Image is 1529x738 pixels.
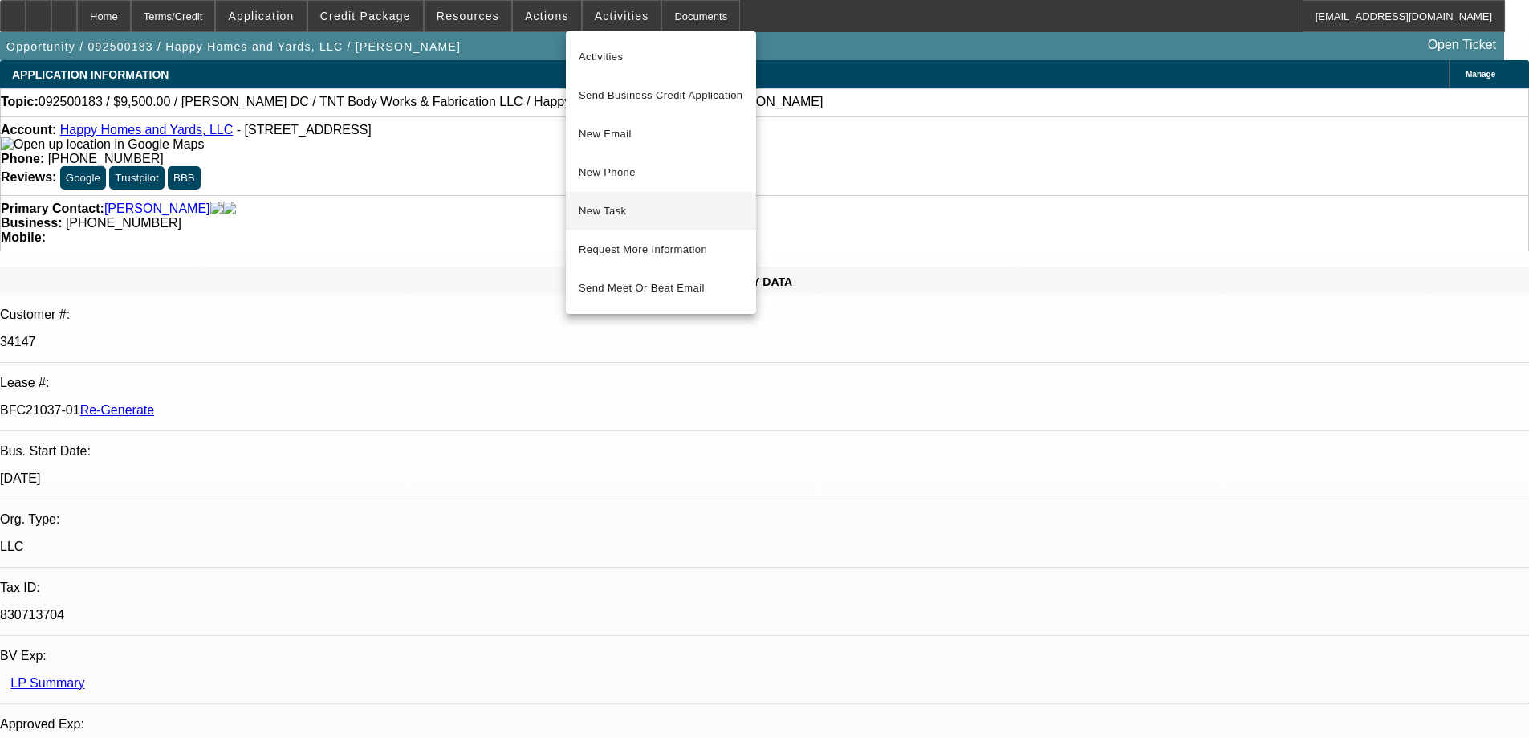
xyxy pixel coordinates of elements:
span: Send Meet Or Beat Email [579,279,743,298]
span: Send Business Credit Application [579,86,743,105]
span: Activities [579,47,743,67]
span: New Email [579,124,743,144]
span: New Phone [579,163,743,182]
span: Request More Information [579,240,743,259]
span: New Task [579,202,743,221]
